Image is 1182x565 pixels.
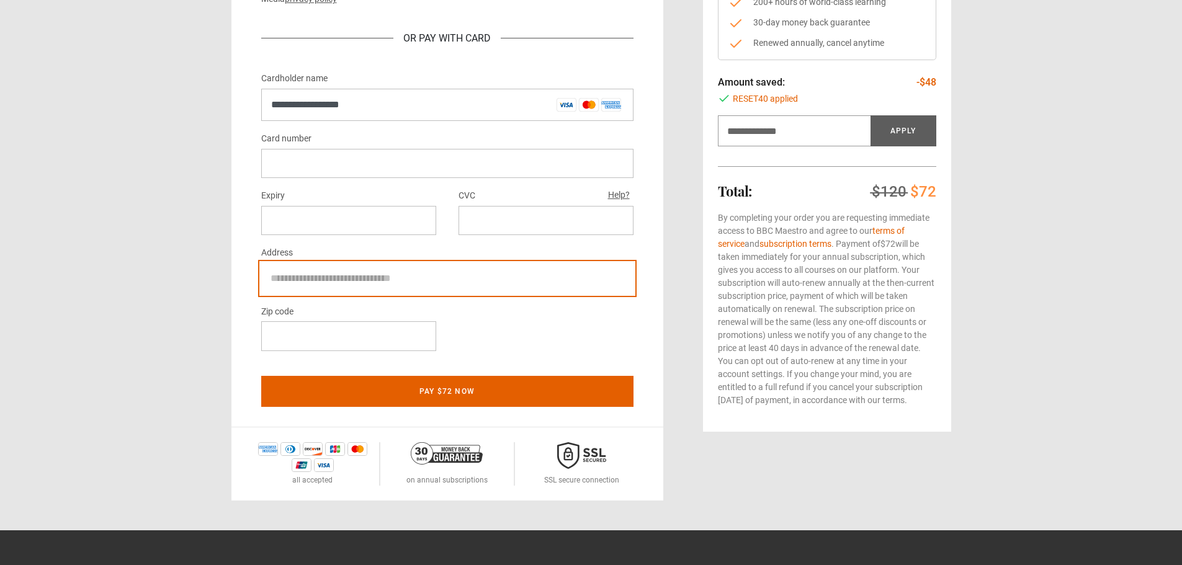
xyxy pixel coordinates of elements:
img: amex [258,442,278,456]
label: Cardholder name [261,71,328,86]
label: Zip code [261,305,293,319]
p: -$48 [916,75,936,90]
iframe: Secure expiration date input frame [271,215,426,226]
button: Apply [871,115,936,146]
p: By completing your order you are requesting immediate access to BBC Maestro and agree to our and ... [718,211,936,407]
li: Renewed annually, cancel anytime [728,37,926,50]
iframe: Secure card number input frame [271,158,624,169]
img: visa [314,458,334,472]
img: diners [280,442,300,456]
p: Amount saved: [718,75,785,90]
img: jcb [325,442,345,456]
a: subscription terms [759,239,831,249]
p: SSL secure connection [544,474,619,486]
iframe: Secure CVC input frame [468,215,624,226]
iframe: Secure postal code input frame [271,330,426,342]
li: 30-day money back guarantee [728,16,926,29]
label: Address [261,246,293,260]
button: Help? [604,187,634,203]
span: $72 [910,183,936,200]
img: mastercard [347,442,367,456]
img: unionpay [292,458,311,472]
p: all accepted [292,474,333,486]
p: on annual subscriptions [406,474,488,486]
label: Expiry [261,189,285,203]
h2: Total: [718,184,752,198]
span: $120 [872,183,907,200]
img: discover [303,442,323,456]
span: RESET40 applied [733,92,798,105]
div: Or Pay With Card [393,31,501,46]
label: CVC [459,189,475,203]
button: Pay $72 now [261,376,634,407]
span: $72 [880,239,895,249]
label: Card number [261,131,311,146]
img: 30-day-money-back-guarantee-c866a5dd536ff72a469b.png [411,442,483,465]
